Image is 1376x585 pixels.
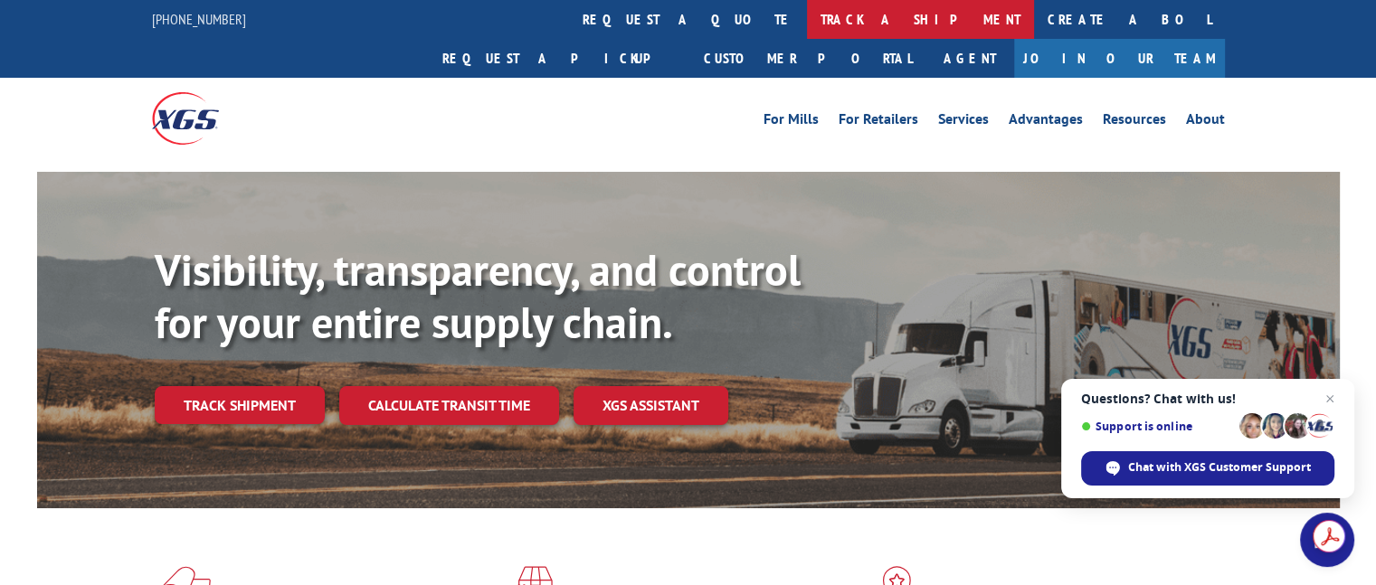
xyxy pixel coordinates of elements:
span: Chat with XGS Customer Support [1128,459,1311,476]
a: Resources [1103,112,1166,132]
a: Services [938,112,989,132]
a: Calculate transit time [339,386,559,425]
b: Visibility, transparency, and control for your entire supply chain. [155,241,801,350]
a: Open chat [1300,513,1354,567]
a: Join Our Team [1014,39,1225,78]
a: XGS ASSISTANT [574,386,728,425]
span: Support is online [1081,420,1233,433]
span: Chat with XGS Customer Support [1081,451,1334,486]
a: [PHONE_NUMBER] [152,10,246,28]
a: Request a pickup [429,39,690,78]
a: About [1186,112,1225,132]
a: Customer Portal [690,39,925,78]
a: For Mills [764,112,819,132]
a: For Retailers [839,112,918,132]
a: Agent [925,39,1014,78]
a: Advantages [1009,112,1083,132]
span: Questions? Chat with us! [1081,392,1334,406]
a: Track shipment [155,386,325,424]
